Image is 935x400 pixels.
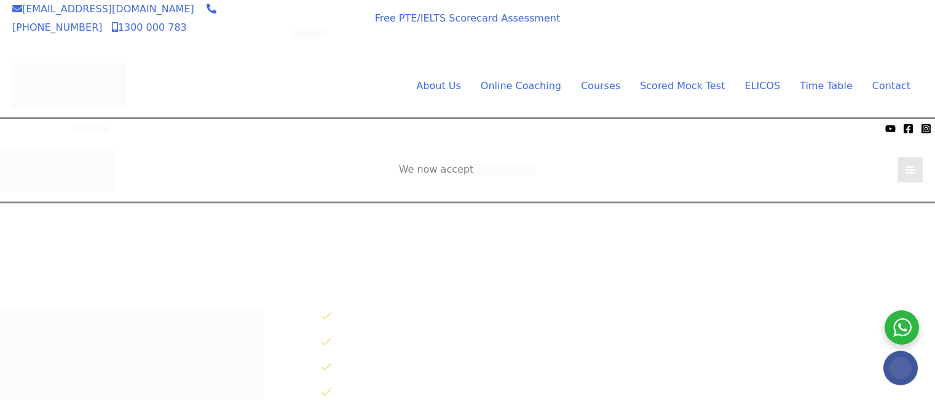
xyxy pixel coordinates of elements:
[481,80,561,92] span: Online Coaching
[800,80,853,92] span: Time Table
[720,17,910,41] a: AI SCORED PTE SOFTWARE REGISTER FOR FREE SOFTWARE TRIAL
[12,63,126,108] img: cropped-ew-logo
[630,77,735,95] a: Scored Mock TestMenu Toggle
[708,7,923,47] aside: Header Widget 1
[387,77,910,95] nav: Site Navigation: Main Menu
[406,77,470,95] a: About UsMenu Toggle
[375,12,560,24] a: Free PTE/IELTS Scorecard Assessment
[321,358,935,378] li: 50 Writing Practice Questions
[790,77,862,95] a: Time TableMenu Toggle
[735,77,790,95] a: ELICOS
[416,80,460,92] span: About Us
[321,332,935,353] li: 250 Speaking Practice Questions
[581,80,620,92] span: Courses
[12,3,216,33] a: [PHONE_NUMBER]
[312,280,935,298] p: Click below to know why EnglishWise has worlds best AI scored PTE software
[862,77,910,95] a: Contact
[571,77,630,95] a: CoursesMenu Toggle
[476,163,536,176] img: Afterpay-Logo
[921,124,931,134] a: Instagram
[12,3,194,15] a: [EMAIL_ADDRESS][DOMAIN_NAME]
[640,80,725,92] span: Scored Mock Test
[903,124,913,134] a: Facebook
[360,203,575,243] aside: Header Widget 1
[321,307,935,327] li: 30X AI Scored Full Length Mock Tests
[74,125,108,132] img: Afterpay-Logo
[471,77,571,95] a: Online CoachingMenu Toggle
[373,213,563,238] a: AI SCORED PTE SOFTWARE REGISTER FOR FREE SOFTWARE TRIAL
[872,80,910,92] span: Contact
[6,122,71,135] span: We now accept
[393,163,543,176] aside: Header Widget 2
[883,351,918,385] img: svg+xml;base64,PHN2ZyB4bWxucz0iaHR0cDovL3d3dy53My5vcmcvMjAwMC9zdmciIHdpZHRoPSIyMDAiIGhlaWdodD0iMj...
[399,163,474,176] span: We now accept
[112,22,187,33] a: 1300 000 783
[885,124,896,134] a: YouTube
[744,80,780,92] span: ELICOS
[293,30,327,37] img: Afterpay-Logo
[277,15,342,27] span: We now accept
